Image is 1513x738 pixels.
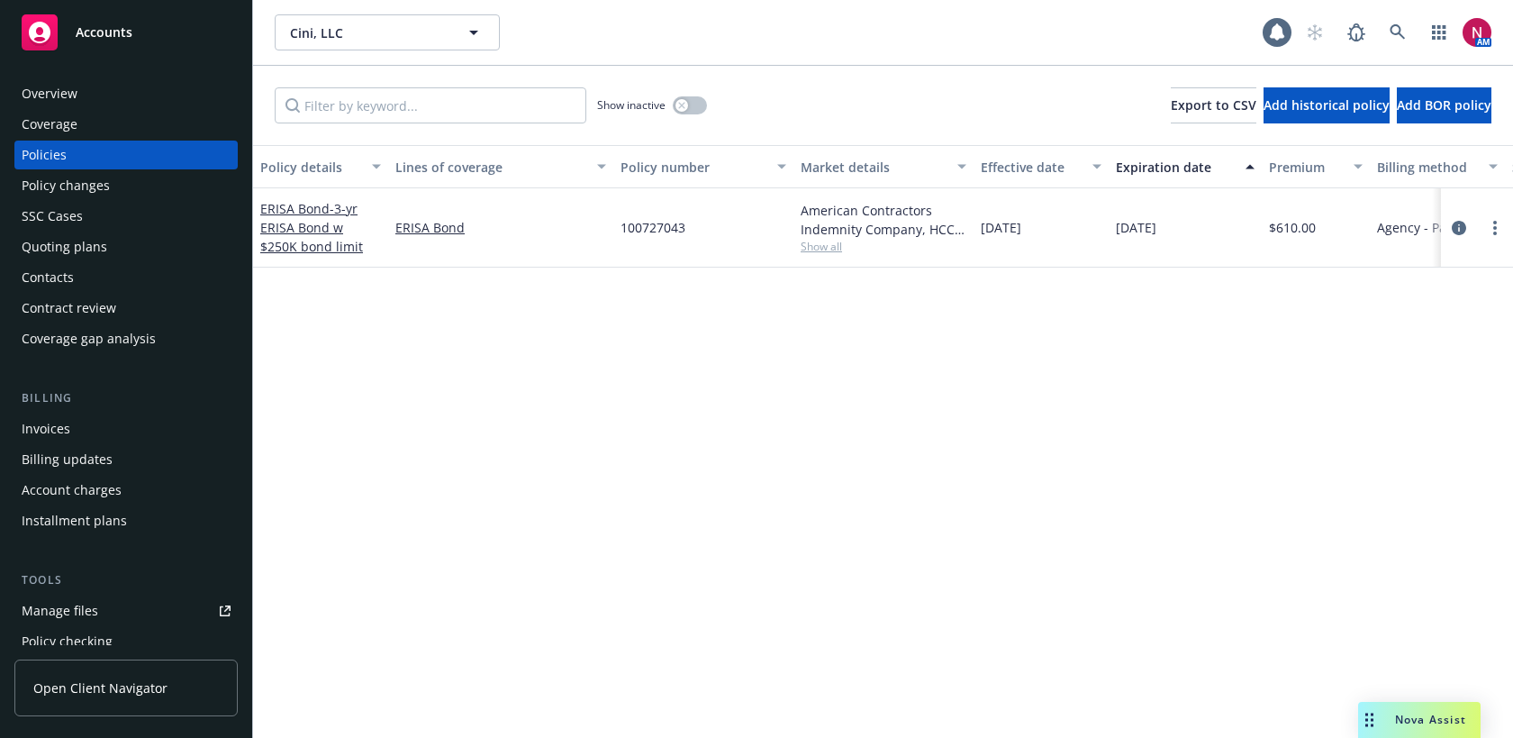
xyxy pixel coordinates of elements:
span: Show all [801,239,966,254]
span: Cini, LLC [290,23,446,42]
span: [DATE] [1116,218,1156,237]
div: Contacts [22,263,74,292]
div: Policies [22,141,67,169]
a: Quoting plans [14,232,238,261]
div: Quoting plans [22,232,107,261]
button: Nova Assist [1358,702,1481,738]
span: Add BOR policy [1397,96,1491,114]
span: $610.00 [1269,218,1316,237]
a: Start snowing [1297,14,1333,50]
img: photo [1463,18,1491,47]
button: Market details [793,145,974,188]
a: circleInformation [1448,217,1470,239]
div: Coverage gap analysis [22,324,156,353]
div: Billing method [1377,158,1478,177]
a: Policies [14,141,238,169]
button: Lines of coverage [388,145,613,188]
a: Contacts [14,263,238,292]
a: Switch app [1421,14,1457,50]
div: Policy details [260,158,361,177]
button: Premium [1262,145,1370,188]
button: Effective date [974,145,1109,188]
div: Billing updates [22,445,113,474]
button: Export to CSV [1171,87,1256,123]
a: Coverage gap analysis [14,324,238,353]
div: Manage files [22,597,98,625]
a: Report a Bug [1338,14,1374,50]
a: Invoices [14,415,238,443]
div: American Contractors Indemnity Company, HCC Surety [801,201,966,239]
input: Filter by keyword... [275,87,586,123]
div: Overview [22,79,77,108]
div: Invoices [22,415,70,443]
a: Overview [14,79,238,108]
div: Account charges [22,476,122,505]
span: [DATE] [981,218,1021,237]
span: Agency - Pay in full [1377,218,1491,237]
a: Search [1380,14,1416,50]
div: Policy changes [22,171,110,200]
div: Market details [801,158,947,177]
div: Policy number [621,158,766,177]
a: ERISA Bond [395,218,606,237]
div: Policy checking [22,627,113,656]
a: Contract review [14,294,238,323]
button: Add BOR policy [1397,87,1491,123]
span: 100727043 [621,218,685,237]
a: Policy changes [14,171,238,200]
a: SSC Cases [14,202,238,231]
button: Billing method [1370,145,1505,188]
div: SSC Cases [22,202,83,231]
div: Contract review [22,294,116,323]
a: more [1484,217,1506,239]
span: Export to CSV [1171,96,1256,114]
button: Policy number [613,145,793,188]
button: Policy details [253,145,388,188]
div: Installment plans [22,506,127,535]
div: Effective date [981,158,1082,177]
span: Open Client Navigator [33,679,168,697]
a: Policy checking [14,627,238,656]
div: Expiration date [1116,158,1235,177]
a: ERISA Bond [260,200,363,255]
a: Accounts [14,7,238,58]
a: Coverage [14,110,238,139]
div: Billing [14,389,238,407]
span: Nova Assist [1395,712,1466,727]
div: Coverage [22,110,77,139]
span: Accounts [76,25,132,40]
button: Expiration date [1109,145,1262,188]
a: Installment plans [14,506,238,535]
span: Add historical policy [1264,96,1390,114]
div: Tools [14,571,238,589]
span: - 3-yr ERISA Bond w $250K bond limit [260,200,363,255]
a: Manage files [14,597,238,625]
a: Billing updates [14,445,238,474]
div: Premium [1269,158,1343,177]
div: Drag to move [1358,702,1381,738]
button: Cini, LLC [275,14,500,50]
a: Account charges [14,476,238,505]
span: Show inactive [597,97,666,113]
div: Lines of coverage [395,158,586,177]
button: Add historical policy [1264,87,1390,123]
